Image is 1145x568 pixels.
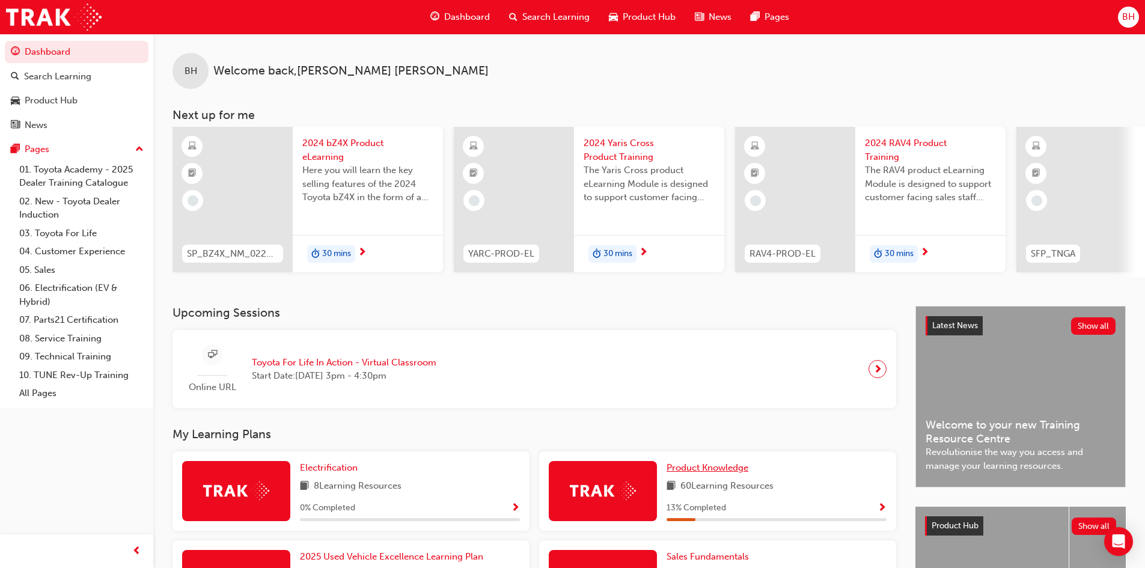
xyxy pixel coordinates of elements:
span: learningRecordVerb_NONE-icon [750,195,761,206]
a: 03. Toyota For Life [14,224,148,243]
span: up-icon [135,142,144,157]
span: next-icon [873,361,882,377]
span: Welcome back , [PERSON_NAME] [PERSON_NAME] [213,64,489,78]
span: learningResourceType_ELEARNING-icon [751,139,759,154]
a: Electrification [300,461,362,475]
span: The RAV4 product eLearning Module is designed to support customer facing sales staff with introdu... [865,163,996,204]
a: 09. Technical Training [14,347,148,366]
a: Latest NewsShow allWelcome to your new Training Resource CentreRevolutionise the way you access a... [915,306,1126,487]
img: Trak [570,481,636,500]
span: Dashboard [444,10,490,24]
span: guage-icon [430,10,439,25]
span: car-icon [609,10,618,25]
span: duration-icon [593,246,601,262]
span: Welcome to your new Training Resource Centre [926,418,1116,445]
span: pages-icon [751,10,760,25]
span: Sales Fundamentals [667,551,749,562]
span: 0 % Completed [300,501,355,515]
a: Product Knowledge [667,461,753,475]
img: Trak [203,481,269,500]
button: Pages [5,138,148,160]
span: book-icon [300,479,309,494]
a: Product HubShow all [925,516,1116,536]
span: booktick-icon [188,166,197,182]
div: Open Intercom Messenger [1104,527,1133,556]
div: Search Learning [24,70,91,84]
span: prev-icon [132,544,141,559]
span: Search Learning [522,10,590,24]
span: next-icon [639,248,648,258]
button: Show all [1072,518,1117,535]
a: YARC-PROD-EL2024 Yaris Cross Product TrainingThe Yaris Cross product eLearning Module is designed... [454,127,724,272]
span: duration-icon [311,246,320,262]
span: pages-icon [11,144,20,155]
span: 13 % Completed [667,501,726,515]
div: News [25,118,47,132]
span: RAV4-PROD-EL [750,247,816,261]
span: 30 mins [885,247,914,261]
span: learningRecordVerb_NONE-icon [188,195,198,206]
span: BH [1122,10,1135,24]
span: SP_BZ4X_NM_0224_EL01 [187,247,278,261]
a: 07. Parts21 Certification [14,311,148,329]
a: pages-iconPages [741,5,799,29]
span: guage-icon [11,47,20,58]
a: 10. TUNE Rev-Up Training [14,366,148,385]
span: 2024 Yaris Cross Product Training [584,136,715,163]
a: 06. Electrification (EV & Hybrid) [14,279,148,311]
a: Product Hub [5,90,148,112]
a: search-iconSearch Learning [499,5,599,29]
a: 04. Customer Experience [14,242,148,261]
button: Show all [1071,317,1116,335]
a: 2025 Used Vehicle Excellence Learning Plan [300,550,488,564]
div: Pages [25,142,49,156]
span: Here you will learn the key selling features of the 2024 Toyota bZ4X in the form of a virtual 6-p... [302,163,433,204]
button: DashboardSearch LearningProduct HubNews [5,38,148,138]
span: BH [185,64,197,78]
a: 05. Sales [14,261,148,279]
a: News [5,114,148,136]
a: Search Learning [5,66,148,88]
span: 2024 RAV4 Product Training [865,136,996,163]
span: next-icon [920,248,929,258]
span: learningResourceType_ELEARNING-icon [469,139,478,154]
a: 01. Toyota Academy - 2025 Dealer Training Catalogue [14,160,148,192]
button: Show Progress [511,501,520,516]
span: Pages [765,10,789,24]
span: learningRecordVerb_NONE-icon [469,195,480,206]
span: 30 mins [322,247,351,261]
a: 08. Service Training [14,329,148,348]
span: book-icon [667,479,676,494]
span: booktick-icon [1032,166,1040,182]
a: RAV4-PROD-EL2024 RAV4 Product TrainingThe RAV4 product eLearning Module is designed to support cu... [735,127,1006,272]
span: learningRecordVerb_NONE-icon [1031,195,1042,206]
span: 2025 Used Vehicle Excellence Learning Plan [300,551,483,562]
span: learningResourceType_ELEARNING-icon [188,139,197,154]
span: News [709,10,731,24]
span: 2024 bZ4X Product eLearning [302,136,433,163]
span: learningResourceType_ELEARNING-icon [1032,139,1040,154]
button: Show Progress [878,501,887,516]
span: 30 mins [603,247,632,261]
span: YARC-PROD-EL [468,247,534,261]
a: car-iconProduct Hub [599,5,685,29]
img: Trak [6,4,102,31]
span: Show Progress [878,503,887,514]
a: Sales Fundamentals [667,550,754,564]
span: search-icon [509,10,518,25]
span: Product Knowledge [667,462,748,473]
span: Product Hub [932,521,979,531]
span: sessionType_ONLINE_URL-icon [208,347,217,362]
span: car-icon [11,96,20,106]
button: BH [1118,7,1139,28]
span: booktick-icon [751,166,759,182]
h3: Next up for me [153,108,1145,122]
span: The Yaris Cross product eLearning Module is designed to support customer facing sales staff with ... [584,163,715,204]
span: 60 Learning Resources [680,479,774,494]
a: All Pages [14,384,148,403]
a: Online URLToyota For Life In Action - Virtual ClassroomStart Date:[DATE] 3pm - 4:30pm [182,340,887,399]
span: news-icon [11,120,20,131]
span: Electrification [300,462,358,473]
a: Latest NewsShow all [926,316,1116,335]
